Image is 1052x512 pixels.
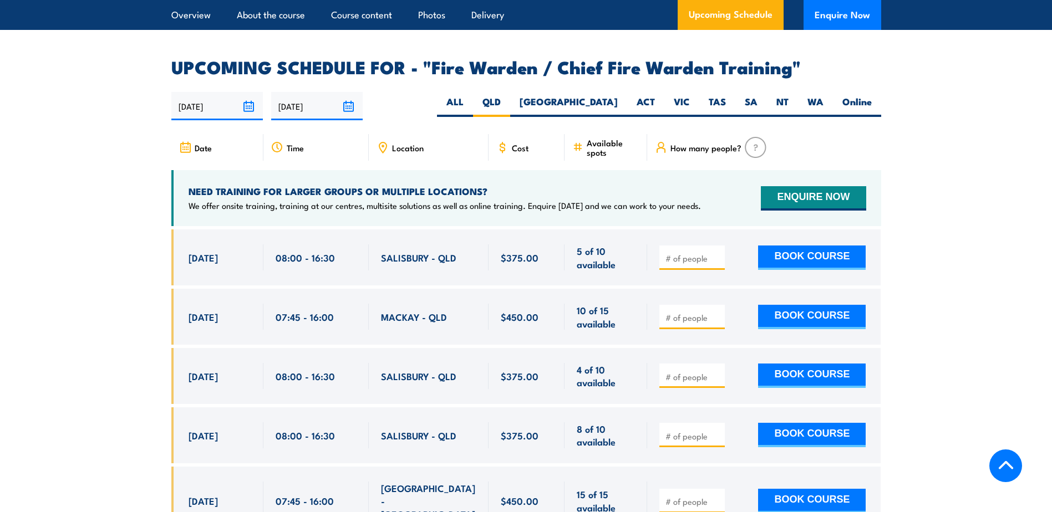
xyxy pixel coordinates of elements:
[501,494,538,507] span: $450.00
[665,371,721,382] input: # of people
[501,251,538,264] span: $375.00
[189,185,701,197] h4: NEED TRAINING FOR LARGER GROUPS OR MULTIPLE LOCATIONS?
[577,304,635,330] span: 10 of 15 available
[798,95,833,117] label: WA
[189,310,218,323] span: [DATE]
[381,429,456,442] span: SALISBURY - QLD
[171,59,881,74] h2: UPCOMING SCHEDULE FOR - "Fire Warden / Chief Fire Warden Training"
[189,200,701,211] p: We offer onsite training, training at our centres, multisite solutions as well as online training...
[392,143,424,152] span: Location
[699,95,735,117] label: TAS
[577,244,635,270] span: 5 of 10 available
[501,310,538,323] span: $450.00
[510,95,627,117] label: [GEOGRAPHIC_DATA]
[381,251,456,264] span: SALISBURY - QLD
[276,251,335,264] span: 08:00 - 16:30
[276,370,335,382] span: 08:00 - 16:30
[271,92,363,120] input: To date
[189,429,218,442] span: [DATE]
[276,310,334,323] span: 07:45 - 16:00
[189,494,218,507] span: [DATE]
[758,245,866,270] button: BOOK COURSE
[587,138,639,157] span: Available spots
[761,186,866,211] button: ENQUIRE NOW
[758,363,866,388] button: BOOK COURSE
[665,431,721,442] input: # of people
[195,143,212,152] span: Date
[665,312,721,323] input: # of people
[276,494,334,507] span: 07:45 - 16:00
[381,370,456,382] span: SALISBURY - QLD
[758,423,866,447] button: BOOK COURSE
[665,253,721,264] input: # of people
[577,422,635,448] span: 8 of 10 available
[189,370,218,382] span: [DATE]
[664,95,699,117] label: VIC
[670,143,741,152] span: How many people?
[758,305,866,329] button: BOOK COURSE
[473,95,510,117] label: QLD
[501,429,538,442] span: $375.00
[665,496,721,507] input: # of people
[381,310,447,323] span: MACKAY - QLD
[171,92,263,120] input: From date
[189,251,218,264] span: [DATE]
[735,95,767,117] label: SA
[512,143,528,152] span: Cost
[437,95,473,117] label: ALL
[577,363,635,389] span: 4 of 10 available
[767,95,798,117] label: NT
[501,370,538,382] span: $375.00
[627,95,664,117] label: ACT
[287,143,304,152] span: Time
[833,95,881,117] label: Online
[276,429,335,442] span: 08:00 - 16:30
